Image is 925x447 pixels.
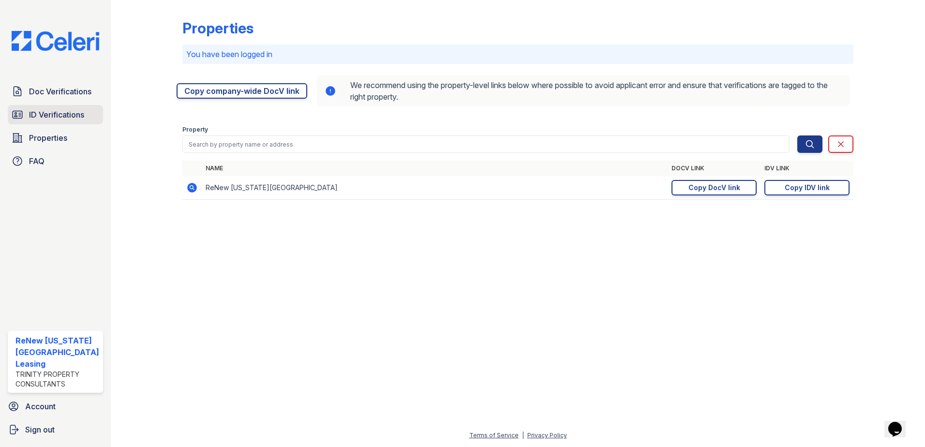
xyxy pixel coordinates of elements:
[884,408,915,437] iframe: chat widget
[688,183,740,193] div: Copy DocV link
[764,180,850,195] a: Copy IDV link
[785,183,830,193] div: Copy IDV link
[182,135,790,153] input: Search by property name or address
[4,31,107,51] img: CE_Logo_Blue-a8612792a0a2168367f1c8372b55b34899dd931a85d93a1a3d3e32e68fde9ad4.png
[469,432,519,439] a: Terms of Service
[15,335,99,370] div: ReNew [US_STATE][GEOGRAPHIC_DATA] Leasing
[522,432,524,439] div: |
[4,397,107,416] a: Account
[25,424,55,435] span: Sign out
[182,19,254,37] div: Properties
[761,161,853,176] th: IDV Link
[29,155,45,167] span: FAQ
[29,132,67,144] span: Properties
[25,401,56,412] span: Account
[8,82,103,101] a: Doc Verifications
[668,161,761,176] th: DocV Link
[202,161,668,176] th: Name
[671,180,757,195] a: Copy DocV link
[8,151,103,171] a: FAQ
[182,126,208,134] label: Property
[527,432,567,439] a: Privacy Policy
[317,75,850,106] div: We recommend using the property-level links below where possible to avoid applicant error and ens...
[29,86,91,97] span: Doc Verifications
[29,109,84,120] span: ID Verifications
[177,83,307,99] a: Copy company-wide DocV link
[4,420,107,439] a: Sign out
[186,48,850,60] p: You have been logged in
[202,176,668,200] td: ReNew [US_STATE][GEOGRAPHIC_DATA]
[8,128,103,148] a: Properties
[15,370,99,389] div: Trinity Property Consultants
[8,105,103,124] a: ID Verifications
